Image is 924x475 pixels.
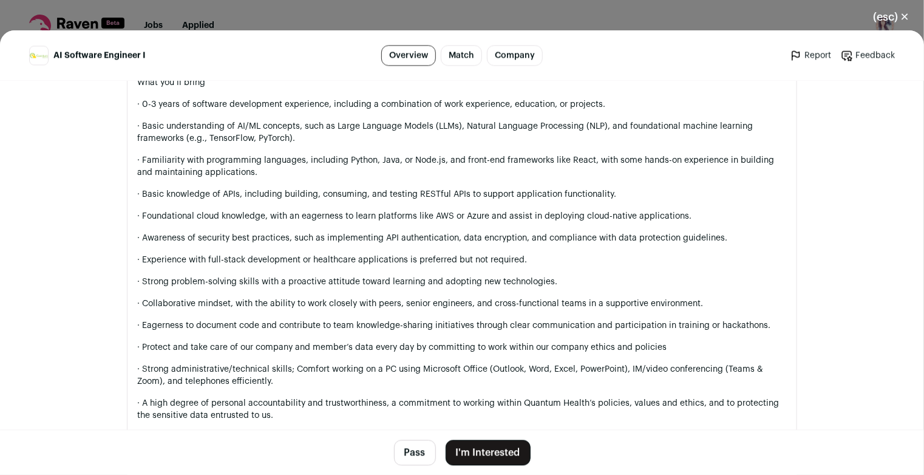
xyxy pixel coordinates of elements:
img: bfeb36b7f7aa50cb463f95aab785dcd74b9b1723a65da477b9b3380c70529d19.jpg [30,52,48,58]
button: Pass [394,440,436,465]
p: · Eagerness to document code and contribute to team knowledge-sharing initiatives through clear c... [137,320,787,332]
p: What you’ll bring [137,77,787,89]
p: · 0-3 years of software development experience, including a combination of work experience, educa... [137,98,787,111]
button: Close modal [858,4,924,30]
a: Match [441,45,482,66]
span: AI Software Engineer I [53,49,146,61]
p: · Strong problem-solving skills with a proactive attitude toward learning and adopting new techno... [137,276,787,288]
p: · Basic understanding of AI/ML concepts, such as Large Language Models (LLMs), Natural Language P... [137,120,787,145]
p: · Collaborative mindset, with the ability to work closely with peers, senior engineers, and cross... [137,298,787,310]
p: · Awareness of security best practices, such as implementing API authentication, data encryption,... [137,232,787,244]
p: · Foundational cloud knowledge, with an eagerness to learn platforms like AWS or Azure and assist... [137,210,787,222]
p: · A high degree of personal accountability and trustworthiness, a commitment to working within Qu... [137,397,787,422]
a: Overview [381,45,436,66]
button: I'm Interested [446,440,531,465]
a: Company [487,45,543,66]
a: Feedback [841,49,895,61]
a: Report [790,49,831,61]
p: · Basic knowledge of APIs, including building, consuming, and testing RESTful APIs to support app... [137,188,787,200]
p: · Strong administrative/technical skills; Comfort working on a PC using Microsoft Office (Outlook... [137,363,787,388]
p: · Experience with full-stack development or healthcare applications is preferred but not required. [137,254,787,266]
p: · Familiarity with programming languages, including Python, Java, or Node.js, and front-end frame... [137,154,787,179]
p: · Protect and take care of our company and member’s data every day by committing to work within o... [137,341,787,354]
